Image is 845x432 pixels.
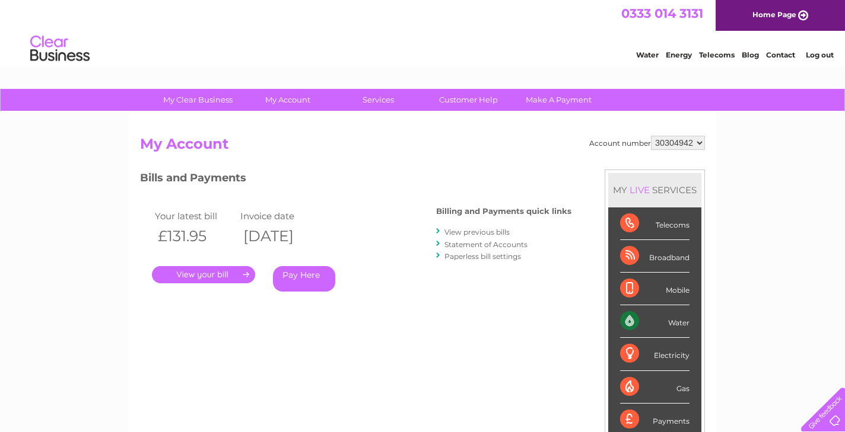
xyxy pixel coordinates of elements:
a: Pay Here [273,266,335,292]
a: Customer Help [420,89,517,111]
a: Energy [666,50,692,59]
td: Invoice date [237,208,323,224]
img: logo.png [30,31,90,67]
div: Mobile [620,273,690,305]
a: Telecoms [699,50,735,59]
h2: My Account [140,136,705,158]
a: Blog [742,50,759,59]
a: My Account [239,89,337,111]
a: . [152,266,255,283]
div: Clear Business is a trading name of Verastar Limited (registered in [GEOGRAPHIC_DATA] No. 3667643... [143,7,704,57]
a: View previous bills [444,228,510,236]
div: Telecoms [620,207,690,240]
a: Water [636,50,659,59]
a: Contact [766,50,795,59]
div: Water [620,305,690,338]
a: Make A Payment [510,89,608,111]
th: £131.95 [152,224,237,248]
div: MY SERVICES [608,173,701,207]
a: Paperless bill settings [444,252,521,261]
h4: Billing and Payments quick links [436,207,571,216]
a: 0333 014 3131 [621,6,703,21]
div: Gas [620,371,690,404]
div: Account number [589,136,705,150]
th: [DATE] [237,224,323,248]
a: Services [329,89,427,111]
div: LIVE [627,184,652,196]
td: Your latest bill [152,208,237,224]
a: Log out [806,50,834,59]
a: Statement of Accounts [444,240,528,249]
div: Broadband [620,240,690,273]
h3: Bills and Payments [140,169,571,190]
div: Electricity [620,338,690,370]
a: My Clear Business [149,89,247,111]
